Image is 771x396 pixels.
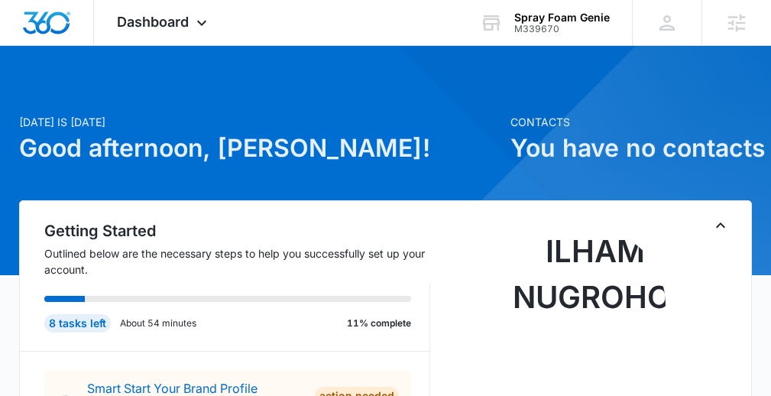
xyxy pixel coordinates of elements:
p: [DATE] is [DATE] [19,114,501,130]
img: Ilham Nugroho [513,229,666,381]
p: About 54 minutes [120,316,196,330]
h2: Getting Started [44,219,430,242]
p: 11% complete [347,316,411,330]
p: Contacts [510,114,752,130]
a: Smart Start Your Brand Profile [87,381,258,396]
h1: Good afternoon, [PERSON_NAME]! [19,130,501,167]
p: Outlined below are the necessary steps to help you successfully set up your account. [44,245,430,278]
div: 8 tasks left [44,314,111,333]
span: Dashboard [117,14,189,30]
div: account id [514,24,610,34]
h1: You have no contacts [510,130,752,167]
div: account name [514,11,610,24]
button: Toggle Collapse [711,216,730,235]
